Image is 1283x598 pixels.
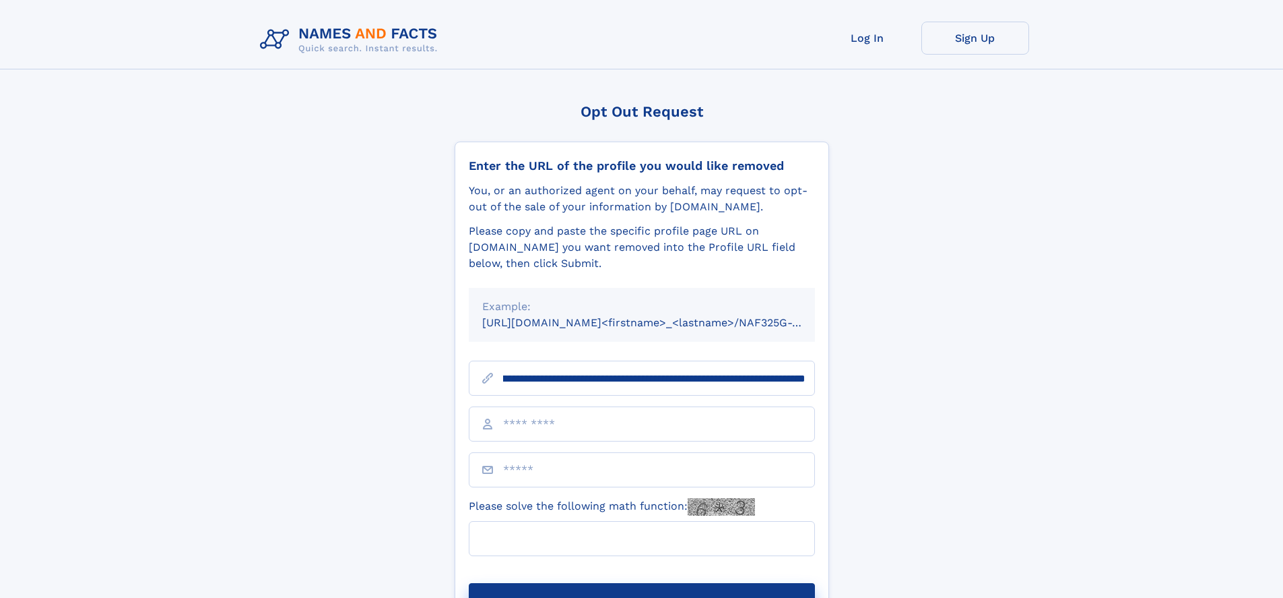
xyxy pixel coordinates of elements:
[482,299,801,315] div: Example:
[255,22,449,58] img: Logo Names and Facts
[482,316,841,329] small: [URL][DOMAIN_NAME]<firstname>_<lastname>/NAF325G-xxxxxxxx
[921,22,1029,55] a: Sign Up
[455,103,829,120] div: Opt Out Request
[469,158,815,173] div: Enter the URL of the profile you would like removed
[469,183,815,215] div: You, or an authorized agent on your behalf, may request to opt-out of the sale of your informatio...
[469,223,815,272] div: Please copy and paste the specific profile page URL on [DOMAIN_NAME] you want removed into the Pr...
[469,498,755,516] label: Please solve the following math function:
[814,22,921,55] a: Log In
